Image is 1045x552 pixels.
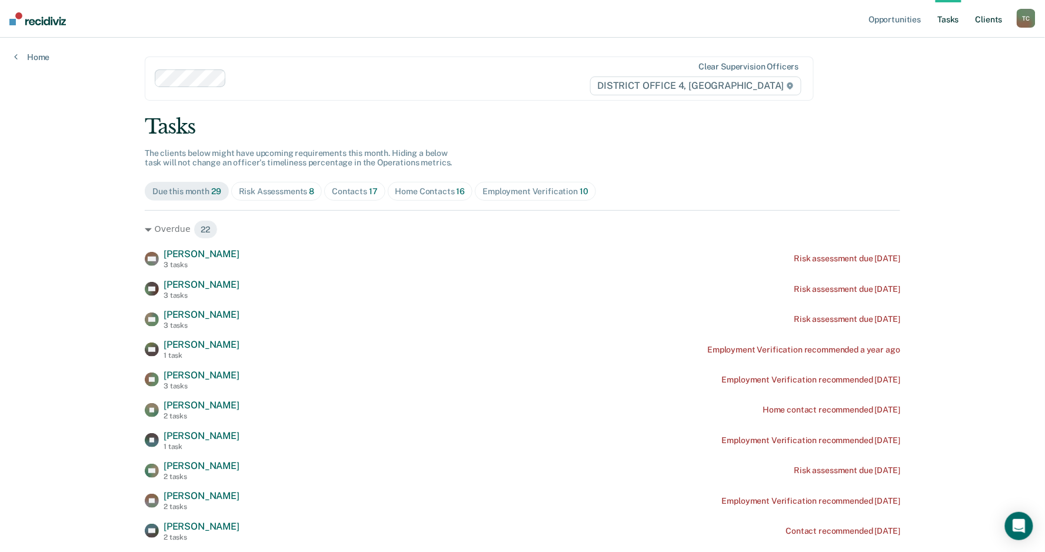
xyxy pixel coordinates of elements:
span: 8 [309,187,314,196]
span: 17 [369,187,378,196]
div: Risk Assessments [239,187,315,197]
div: 3 tasks [164,382,239,390]
img: Recidiviz [9,12,66,25]
div: Employment Verification recommended [DATE] [722,496,900,506]
span: [PERSON_NAME] [164,490,239,501]
div: Clear supervision officers [698,62,798,72]
div: 3 tasks [164,291,239,300]
span: [PERSON_NAME] [164,460,239,471]
div: Contact recommended [DATE] [786,526,900,536]
div: 3 tasks [164,321,239,330]
span: DISTRICT OFFICE 4, [GEOGRAPHIC_DATA] [590,77,801,95]
span: 22 [194,220,218,239]
div: T C [1017,9,1036,28]
div: Employment Verification [482,187,588,197]
span: 29 [211,187,221,196]
div: Employment Verification recommended a year ago [707,345,900,355]
div: 3 tasks [164,261,239,269]
div: Home Contacts [395,187,465,197]
button: TC [1017,9,1036,28]
span: [PERSON_NAME] [164,279,239,290]
span: The clients below might have upcoming requirements this month. Hiding a below task will not chang... [145,148,452,168]
div: Employment Verification recommended [DATE] [722,435,900,445]
div: Contacts [332,187,378,197]
a: Home [14,52,49,62]
div: Employment Verification recommended [DATE] [722,375,900,385]
div: 1 task [164,351,239,360]
div: 1 task [164,443,239,451]
span: [PERSON_NAME] [164,339,239,350]
div: Risk assessment due [DATE] [794,254,900,264]
div: Overdue 22 [145,220,900,239]
div: Tasks [145,115,900,139]
div: Risk assessment due [DATE] [794,465,900,475]
div: Due this month [152,187,221,197]
span: [PERSON_NAME] [164,430,239,441]
div: Risk assessment due [DATE] [794,284,900,294]
div: Home contact recommended [DATE] [763,405,900,415]
span: 16 [457,187,465,196]
span: [PERSON_NAME] [164,248,239,260]
div: 2 tasks [164,473,239,481]
span: [PERSON_NAME] [164,521,239,532]
div: 2 tasks [164,412,239,420]
span: [PERSON_NAME] [164,309,239,320]
div: 2 tasks [164,533,239,541]
div: Risk assessment due [DATE] [794,314,900,324]
div: Open Intercom Messenger [1005,512,1033,540]
span: [PERSON_NAME] [164,400,239,411]
span: [PERSON_NAME] [164,370,239,381]
span: 10 [580,187,588,196]
div: 2 tasks [164,503,239,511]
